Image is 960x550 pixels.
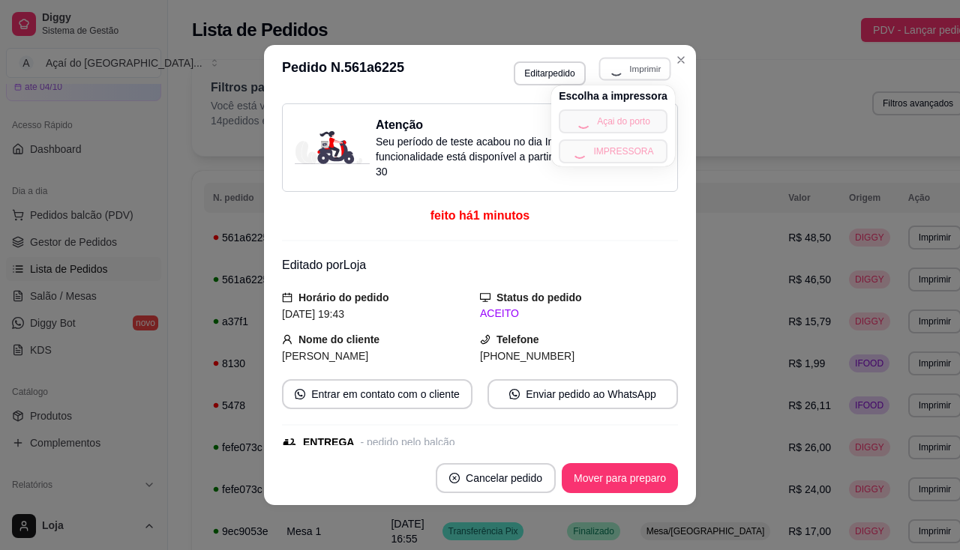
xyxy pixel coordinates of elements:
button: whats-appEntrar em contato com o cliente [282,379,472,409]
h3: Pedido N. 561a6225 [282,57,404,85]
button: Mover para preparo [562,463,678,493]
strong: Nome do cliente [298,333,379,345]
div: - pedido pelo balcão [360,435,454,450]
div: ACEITO [480,306,678,321]
img: delivery-image [295,131,370,164]
span: user [282,334,292,345]
span: [DATE] 19:43 [282,308,344,320]
button: Editarpedido [514,61,585,85]
span: whats-app [509,389,520,399]
p: Seu período de teste acabou no dia Invalid Date . Essa funcionalidade está disponível a partir do... [376,134,665,179]
strong: Status do pedido [496,291,582,303]
span: calendar [282,292,292,303]
span: phone [480,334,490,345]
span: feito há 1 minutos [430,209,529,222]
span: desktop [480,292,490,303]
span: [PERSON_NAME] [282,350,368,362]
h3: Atenção [376,116,665,134]
span: [PHONE_NUMBER] [480,350,574,362]
span: whats-app [295,389,305,399]
button: Close [669,48,693,72]
strong: Telefone [496,333,539,345]
button: close-circleCancelar pedido [436,463,556,493]
span: Editado por Loja [282,259,366,271]
strong: Horário do pedido [298,291,389,303]
h4: Escolha a impressora [559,88,667,103]
button: whats-appEnviar pedido ao WhatsApp [487,379,678,409]
span: close-circle [449,473,460,483]
div: ENTREGA [303,435,354,450]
